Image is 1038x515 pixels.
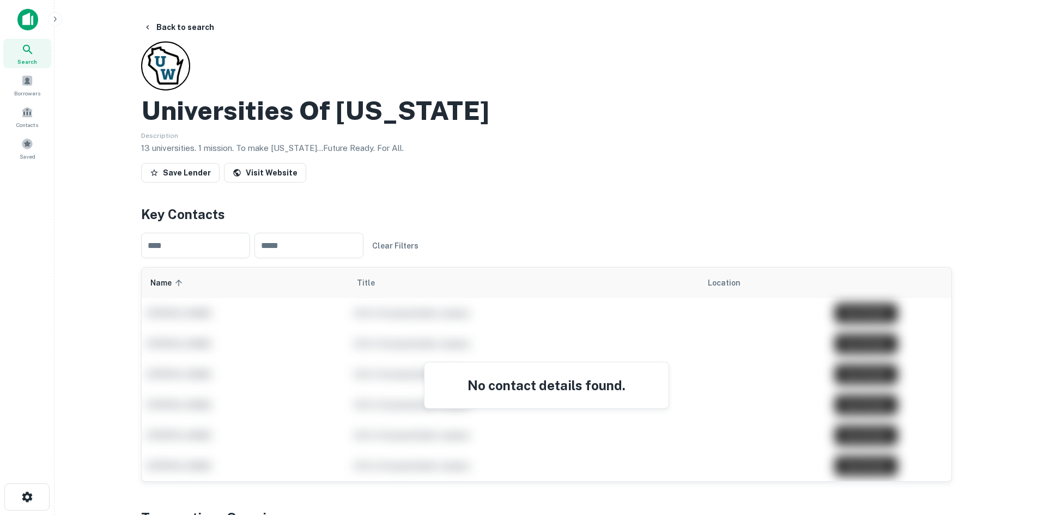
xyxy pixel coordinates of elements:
span: Contacts [16,120,38,129]
button: Save Lender [141,163,220,183]
h2: Universities Of [US_STATE] [141,95,489,126]
a: Search [3,39,51,68]
button: Back to search [139,17,218,37]
button: Clear Filters [368,236,423,256]
span: Borrowers [14,89,40,98]
span: Saved [20,152,35,161]
a: Saved [3,134,51,163]
h4: Key Contacts [141,204,952,224]
span: Description [141,132,178,140]
a: Borrowers [3,70,51,100]
iframe: Chat Widget [984,428,1038,480]
a: Visit Website [224,163,306,183]
span: Search [17,57,37,66]
p: 13 universities. 1 mission. To make [US_STATE]...Future Ready. For All. [141,142,952,155]
h4: No contact details found. [438,375,655,395]
img: capitalize-icon.png [17,9,38,31]
a: Contacts [3,102,51,131]
div: scrollable content [142,268,951,481]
